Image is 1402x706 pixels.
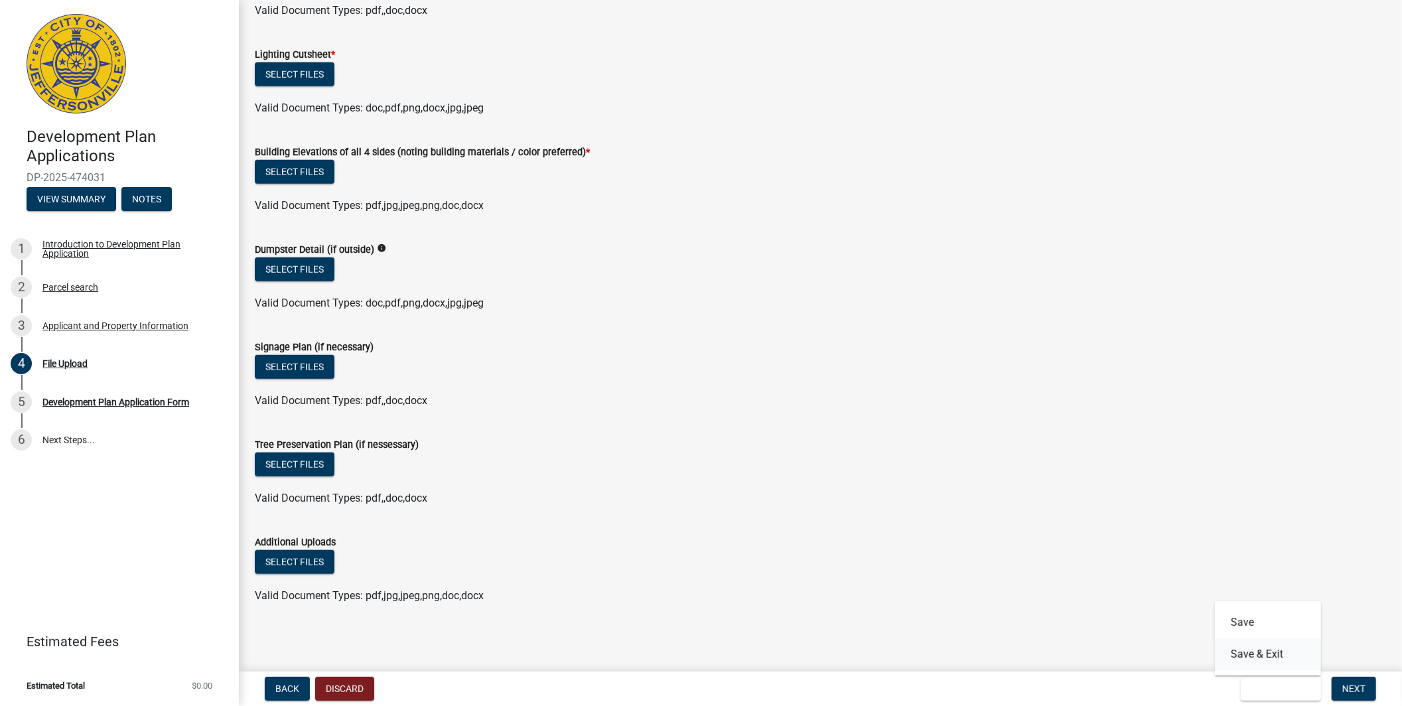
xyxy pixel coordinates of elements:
[1251,683,1302,694] span: Save & Exit
[1215,638,1321,670] button: Save & Exit
[27,194,116,205] wm-modal-confirm: Summary
[255,550,334,574] button: Select files
[255,343,374,352] label: Signage Plan (if necessary)
[11,391,32,413] div: 5
[42,397,189,407] div: Development Plan Application Form
[11,353,32,374] div: 4
[255,394,427,407] span: Valid Document Types: pdf,,doc,docx
[255,297,484,309] span: Valid Document Types: doc,pdf,png,docx,jpg,jpeg
[121,187,172,211] button: Notes
[315,677,374,701] button: Discard
[255,148,590,157] label: Building Elevations of all 4 sides (noting building materials / color preferred)
[255,160,334,184] button: Select files
[255,355,334,379] button: Select files
[11,277,32,298] div: 2
[255,441,419,450] label: Tree Preservation Plan (if nessessary)
[11,315,32,336] div: 3
[255,4,427,17] span: Valid Document Types: pdf,,doc,docx
[255,50,335,60] label: Lighting Cutsheet
[11,429,32,451] div: 6
[121,194,172,205] wm-modal-confirm: Notes
[255,62,334,86] button: Select files
[255,589,484,602] span: Valid Document Types: pdf,jpg,jpeg,png,doc,docx
[27,187,116,211] button: View Summary
[42,359,88,368] div: File Upload
[255,453,334,476] button: Select files
[275,683,299,694] span: Back
[255,492,427,504] span: Valid Document Types: pdf,,doc,docx
[27,171,212,184] span: DP-2025-474031
[42,283,98,292] div: Parcel search
[42,240,218,258] div: Introduction to Development Plan Application
[377,244,386,253] i: info
[255,246,374,255] label: Dumpster Detail (if outside)
[42,321,188,330] div: Applicant and Property Information
[255,257,334,281] button: Select files
[1332,677,1376,701] button: Next
[192,681,212,690] span: $0.00
[255,538,336,547] label: Additional Uploads
[27,127,228,166] h4: Development Plan Applications
[11,628,218,655] a: Estimated Fees
[255,199,484,212] span: Valid Document Types: pdf,jpg,jpeg,png,doc,docx
[11,238,32,259] div: 1
[27,681,85,690] span: Estimated Total
[1215,601,1321,675] div: Save & Exit
[255,102,484,114] span: Valid Document Types: doc,pdf,png,docx,jpg,jpeg
[1342,683,1366,694] span: Next
[265,677,310,701] button: Back
[27,14,126,113] img: City of Jeffersonville, Indiana
[1241,677,1321,701] button: Save & Exit
[1215,606,1321,638] button: Save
